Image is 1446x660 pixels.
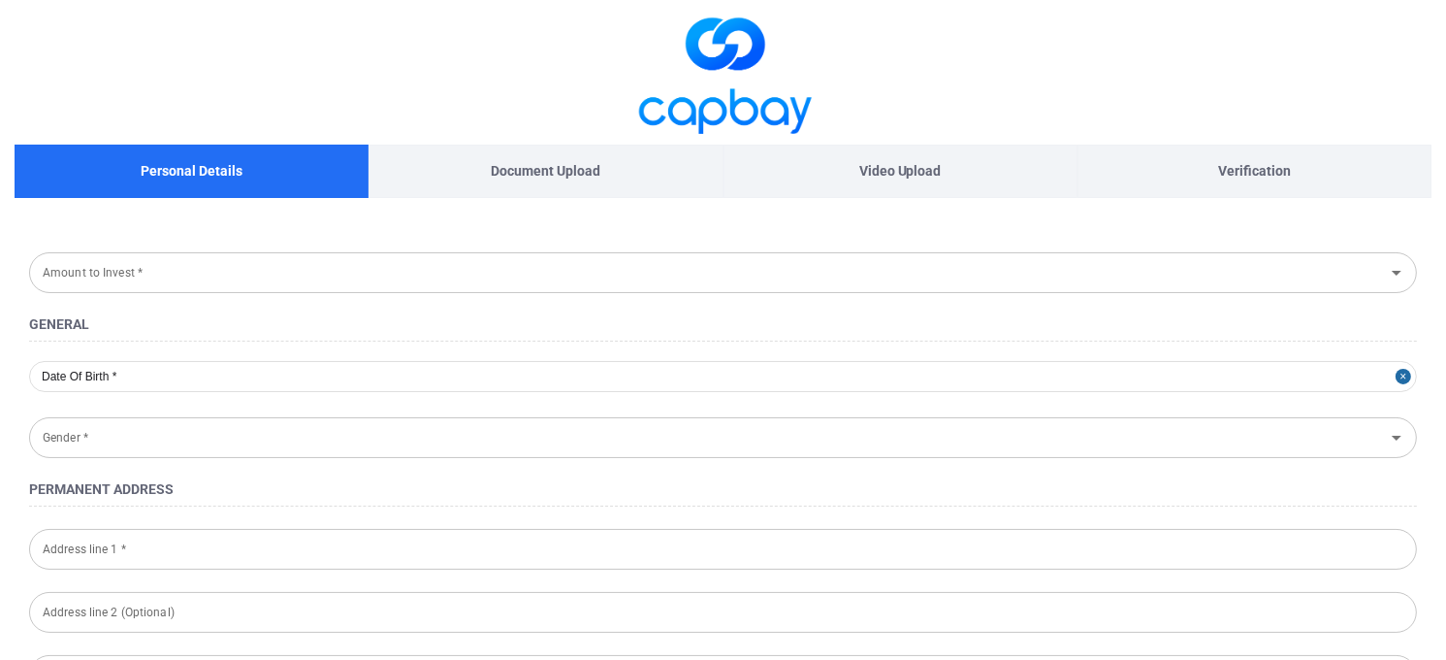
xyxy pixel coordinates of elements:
[1218,160,1291,181] p: Verification
[1396,361,1417,392] button: Close
[1383,259,1410,286] button: Open
[29,313,1417,336] h4: General
[141,160,242,181] p: Personal Details
[29,361,1417,392] input: Date Of Birth *
[29,478,1417,501] h4: Permanent Address
[859,160,942,181] p: Video Upload
[491,160,600,181] p: Document Upload
[1383,424,1410,451] button: Open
